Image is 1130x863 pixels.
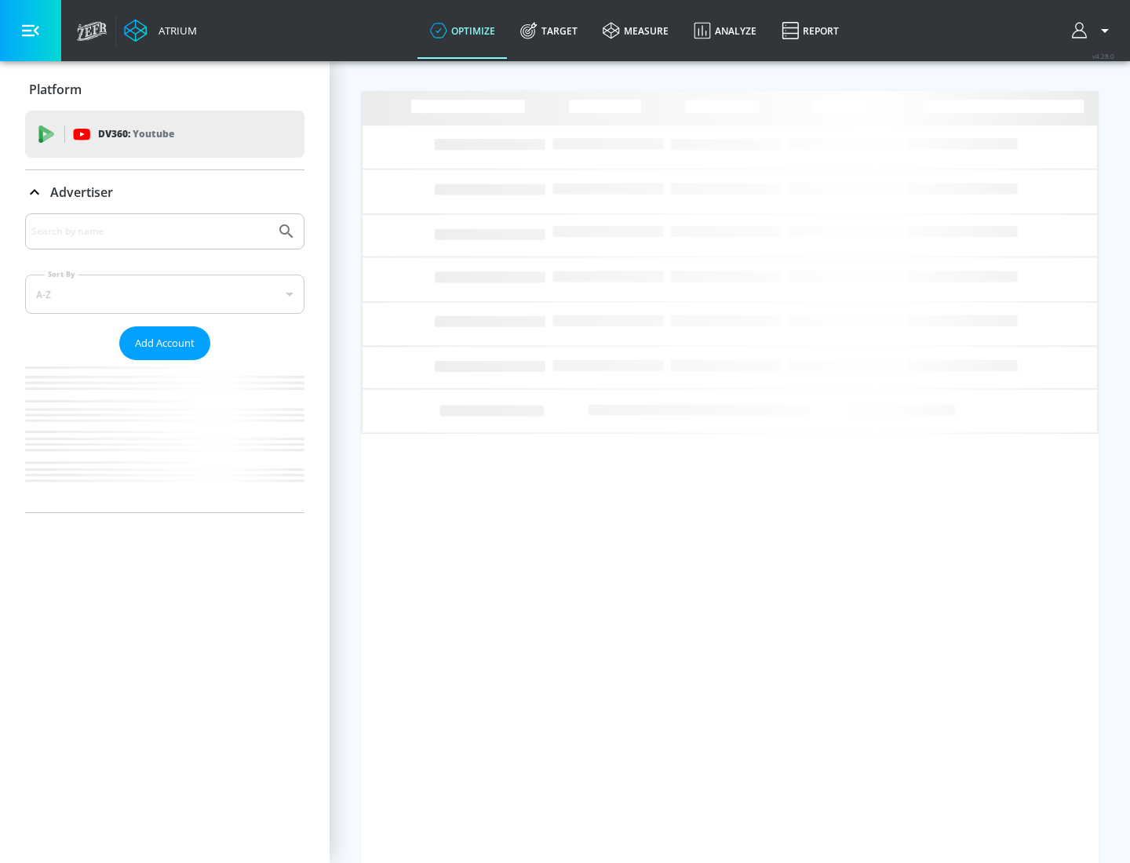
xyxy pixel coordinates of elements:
a: Analyze [681,2,769,59]
a: Atrium [124,19,197,42]
button: Add Account [119,326,210,360]
p: Platform [29,81,82,98]
label: Sort By [45,269,78,279]
span: v 4.28.0 [1092,52,1114,60]
input: Search by name [31,221,269,242]
div: Atrium [152,24,197,38]
p: Youtube [133,126,174,142]
div: A-Z [25,275,304,314]
span: Add Account [135,334,195,352]
div: Advertiser [25,170,304,214]
a: optimize [417,2,508,59]
a: measure [590,2,681,59]
p: Advertiser [50,184,113,201]
div: Platform [25,67,304,111]
a: Target [508,2,590,59]
p: DV360: [98,126,174,143]
a: Report [769,2,851,59]
div: DV360: Youtube [25,111,304,158]
nav: list of Advertiser [25,360,304,512]
div: Advertiser [25,213,304,512]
